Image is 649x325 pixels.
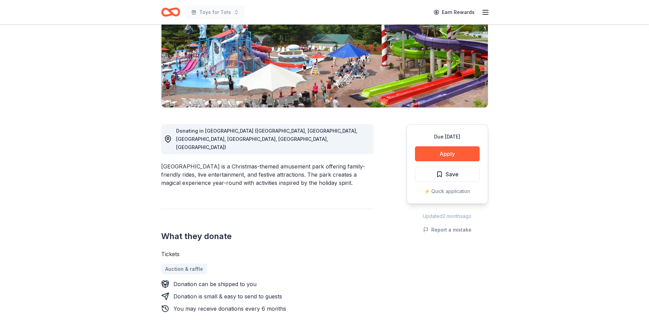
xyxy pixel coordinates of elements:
button: Report a mistake [423,226,472,234]
a: Auction & raffle [161,264,207,275]
span: Save [446,170,459,179]
div: You may receive donations every 6 months [173,305,286,313]
div: Updated 2 months ago [406,212,488,220]
button: Save [415,167,480,182]
button: Toys for Tots [186,5,245,19]
div: Due [DATE] [415,133,480,141]
div: [GEOGRAPHIC_DATA] is a Christmas-themed amusement park offering family-friendly rides, live enter... [161,162,374,187]
div: ⚡️ Quick application [415,187,480,195]
div: Donation is small & easy to send to guests [173,292,282,300]
div: Donation can be shipped to you [173,280,257,288]
a: Earn Rewards [430,6,479,18]
button: Apply [415,146,480,161]
div: Tickets [161,250,374,258]
h2: What they donate [161,231,374,242]
span: Donating in [GEOGRAPHIC_DATA] ([GEOGRAPHIC_DATA], [GEOGRAPHIC_DATA], [GEOGRAPHIC_DATA], [GEOGRAPH... [176,128,357,150]
span: Toys for Tots [199,8,231,16]
a: Home [161,4,180,20]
